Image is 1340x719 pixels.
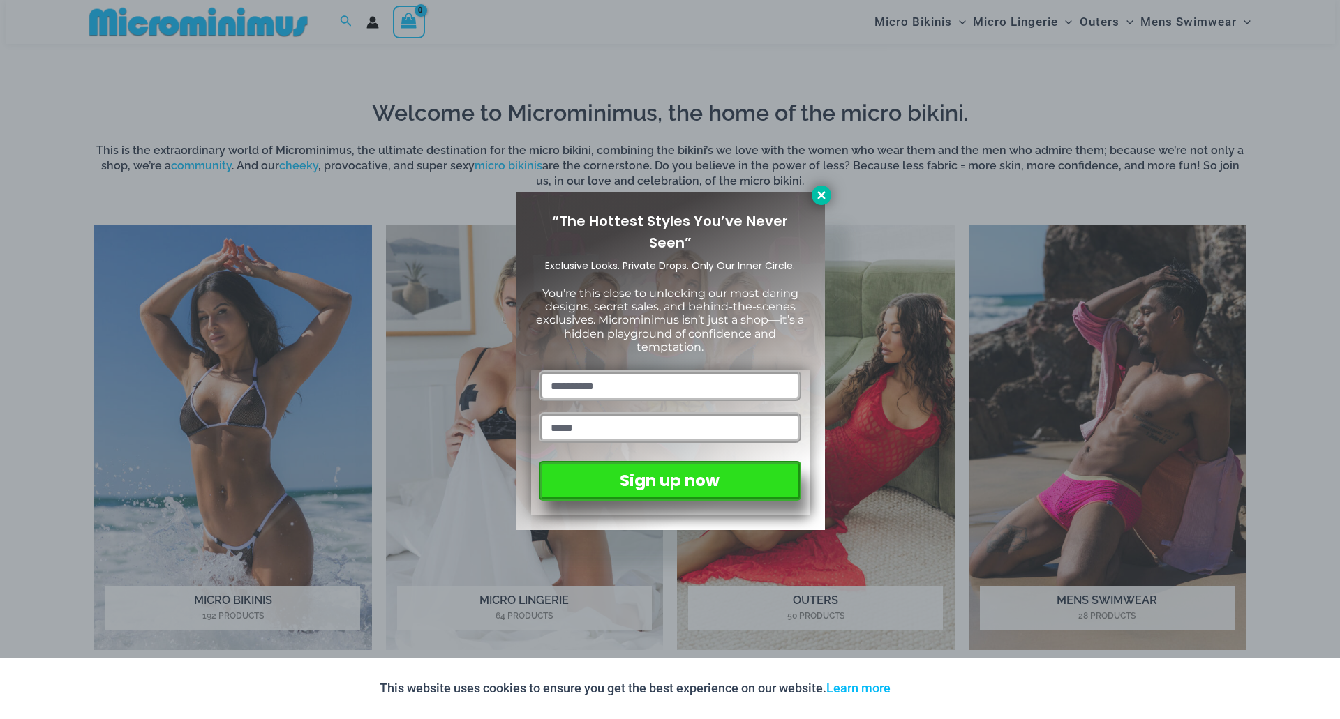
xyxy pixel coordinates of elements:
[552,211,788,252] span: “The Hottest Styles You’ve Never Seen”
[901,672,960,705] button: Accept
[536,287,804,354] span: You’re this close to unlocking our most daring designs, secret sales, and behind-the-scenes exclu...
[539,461,801,501] button: Sign up now
[826,681,891,695] a: Learn more
[812,186,831,205] button: Close
[545,259,795,273] span: Exclusive Looks. Private Drops. Only Our Inner Circle.
[380,678,891,699] p: This website uses cookies to ensure you get the best experience on our website.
